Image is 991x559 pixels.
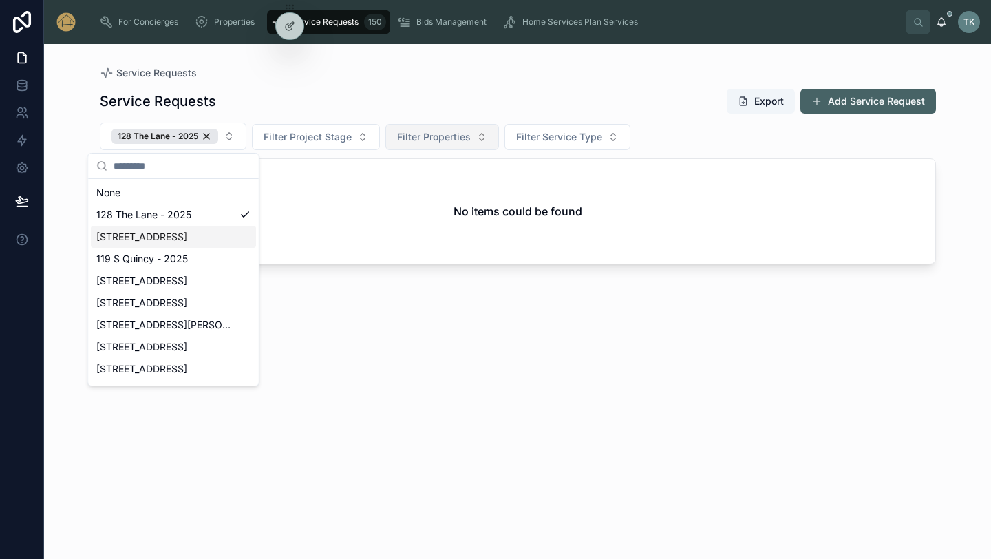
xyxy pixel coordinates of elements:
span: 128 The Lane - 2025 [118,131,198,142]
span: 128 The Lane - 2025 [96,208,191,222]
img: App logo [55,11,77,33]
button: Export [727,89,795,114]
span: [STREET_ADDRESS] [96,384,187,398]
span: TK [963,17,974,28]
span: [STREET_ADDRESS] [96,274,187,288]
a: Service Requests150 [267,10,390,34]
button: Select Button [252,124,380,150]
a: Properties [191,10,264,34]
div: scrollable content [88,7,906,37]
button: Select Button [100,123,246,150]
button: Unselect 162 [111,129,218,144]
div: None [91,182,256,204]
span: [STREET_ADDRESS][PERSON_NAME] [96,318,234,332]
span: Filter Service Type [516,130,602,144]
span: [STREET_ADDRESS] [96,340,187,354]
button: Add Service Request [800,89,936,114]
span: Filter Properties [397,130,471,144]
button: Select Button [385,124,499,150]
span: Service Requests [116,66,197,80]
div: Suggestions [88,179,259,386]
a: For Concierges [95,10,188,34]
span: Filter Project Stage [264,130,352,144]
span: For Concierges [118,17,178,28]
span: Bids Management [416,17,487,28]
span: [STREET_ADDRESS] [96,362,187,376]
a: Service Requests [100,66,197,80]
button: Select Button [504,124,630,150]
div: 150 [364,14,386,30]
h1: Service Requests [100,92,216,111]
a: Bids Management [393,10,496,34]
h2: No items could be found [454,203,582,220]
span: Properties [214,17,255,28]
span: [STREET_ADDRESS] [96,296,187,310]
span: Service Requests [290,17,359,28]
span: 119 S Quincy - 2025 [96,252,188,266]
span: Home Services Plan Services [522,17,638,28]
a: Home Services Plan Services [499,10,648,34]
span: [STREET_ADDRESS] [96,230,187,244]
